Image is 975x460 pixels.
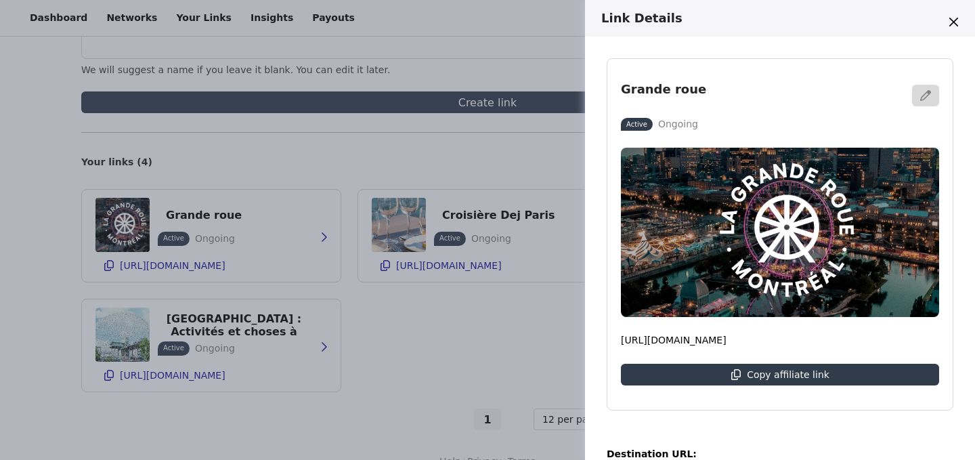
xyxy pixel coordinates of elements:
button: Copy affiliate link [621,364,939,385]
p: Ongoing [658,117,698,131]
img: La Grande Roue de Montréal - Billets | Fever [621,148,939,318]
p: [URL][DOMAIN_NAME] [621,333,939,348]
p: Active [626,119,647,129]
h3: Link Details [601,11,941,26]
button: Close [942,11,964,33]
p: Copy affiliate link [747,369,829,380]
h3: Grande roue [621,82,706,97]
